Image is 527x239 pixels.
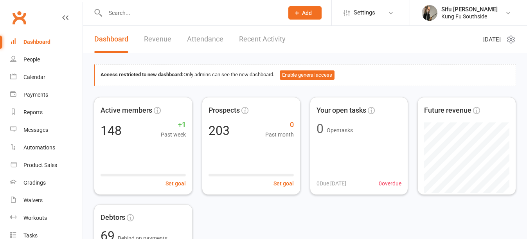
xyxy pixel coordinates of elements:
img: thumb_image1520483137.png [422,5,437,21]
button: Add [288,6,322,20]
div: Only admins can see the new dashboard. [101,70,510,80]
a: Workouts [10,209,83,227]
a: Recent Activity [239,26,286,53]
a: Revenue [144,26,171,53]
div: Kung Fu Southside [441,13,498,20]
a: Reports [10,104,83,121]
div: Gradings [23,180,46,186]
span: Past week [161,130,186,139]
div: Messages [23,127,48,133]
div: Automations [23,144,55,151]
span: +1 [161,119,186,131]
a: Dashboard [10,33,83,51]
div: 0 [317,122,324,135]
span: 0 Due [DATE] [317,179,346,188]
button: Set goal [165,179,186,188]
span: Debtors [101,212,125,223]
a: Attendance [187,26,223,53]
a: Dashboard [94,26,128,53]
div: Waivers [23,197,43,203]
span: Future revenue [424,105,471,116]
a: Gradings [10,174,83,192]
button: Enable general access [280,70,335,80]
div: 148 [101,124,122,137]
div: Sifu [PERSON_NAME] [441,6,498,13]
div: Tasks [23,232,38,239]
div: People [23,56,40,63]
span: Prospects [209,105,240,116]
span: [DATE] [483,35,501,44]
a: Calendar [10,68,83,86]
span: Past month [265,130,294,139]
div: Reports [23,109,43,115]
a: People [10,51,83,68]
div: Payments [23,92,48,98]
div: Calendar [23,74,45,80]
span: Open tasks [327,127,353,133]
span: Active members [101,105,152,116]
a: Product Sales [10,156,83,174]
input: Search... [103,7,278,18]
a: Automations [10,139,83,156]
span: Settings [354,4,375,22]
div: Product Sales [23,162,57,168]
strong: Access restricted to new dashboard: [101,72,183,77]
a: Clubworx [9,8,29,27]
div: Workouts [23,215,47,221]
span: 0 [265,119,294,131]
span: Your open tasks [317,105,366,116]
a: Waivers [10,192,83,209]
div: 203 [209,124,230,137]
span: 0 overdue [379,179,401,188]
button: Set goal [273,179,294,188]
div: Dashboard [23,39,50,45]
span: Add [302,10,312,16]
a: Messages [10,121,83,139]
a: Payments [10,86,83,104]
